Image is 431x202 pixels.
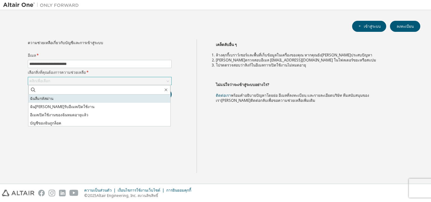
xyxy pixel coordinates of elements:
[69,190,79,196] img: youtube.svg
[2,190,34,196] img: altair_logo.svg
[216,93,231,98] a: ติดต่อเรา
[30,96,53,101] font: ฉันลืมรหัสผ่าน
[88,193,97,198] font: 2025
[397,24,414,29] font: ลงทะเบียน
[216,82,269,87] font: ไม่แน่ใจว่าจะเข้าสู่ระบบอย่างไร?
[59,190,66,196] img: linkedin.svg
[216,62,306,68] font: โปรดตรวจสอบว่าลิงก์ในอีเมลการเปิดใช้งานไม่หมดอายุ
[97,193,158,198] font: Altair Engineering, Inc. สงวนลิขสิทธิ์
[38,190,45,196] img: facebook.svg
[166,188,191,193] font: การยินยอมคุกกี้
[29,78,50,84] font: คลิกเพื่อเลือก
[352,21,386,32] button: เข้าสู่ระบบ
[49,190,55,196] img: instagram.svg
[118,188,160,193] font: เงื่อนไขการใช้งานเว็บไซต์
[84,193,88,198] font: ©
[364,24,381,29] font: เข้าสู่ระบบ
[216,93,369,103] font: พร้อมคำอธิบายปัญหาโดยย่อ อีเมลที่ลงทะเบียน และรายละเอียดบริษัท ทีมสนับสนุนของเรา[PERSON_NAME]ติดต...
[216,52,372,58] font: ล้างคุกกี้เบราว์เซอร์และพื้นที่เก็บข้อมูลในเครื่องของคุณ หากคุณยัง[PERSON_NAME]ประสบปัญหา
[390,21,420,32] button: ลงทะเบียน
[216,42,237,47] font: เคล็ดลับอื่น ๆ
[28,70,86,75] font: เลือกสิ่งที่คุณต้องการความช่วยเหลือ
[28,77,171,85] div: คลิกเพื่อเลือก
[216,57,376,63] font: [PERSON_NAME]ตรวจสอบอีเมล [EMAIL_ADDRESS][DOMAIN_NAME] ในโฟลเดอร์ขยะหรือสแปม
[3,2,82,8] img: อัลแตร์วัน
[28,40,103,45] font: ความช่วยเหลือเกี่ยวกับบัญชีและการเข้าสู่ระบบ
[84,188,112,193] font: ความเป็นส่วนตัว
[28,53,36,58] font: อีเมล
